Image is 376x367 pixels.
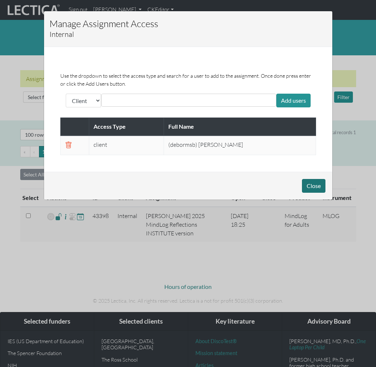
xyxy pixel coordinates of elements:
h4: Manage Assignment Access [49,17,158,30]
td: (debormsb) [PERSON_NAME] [164,136,316,155]
button: Close [302,179,325,193]
h5: Internal [49,30,158,38]
td: client [89,136,164,155]
div: Add users [276,94,311,107]
th: Access Type [89,118,164,136]
p: Use the dropdown to select the access type and search for a user to add to the assignment. Once d... [60,72,316,88]
th: Full Name [164,118,316,136]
